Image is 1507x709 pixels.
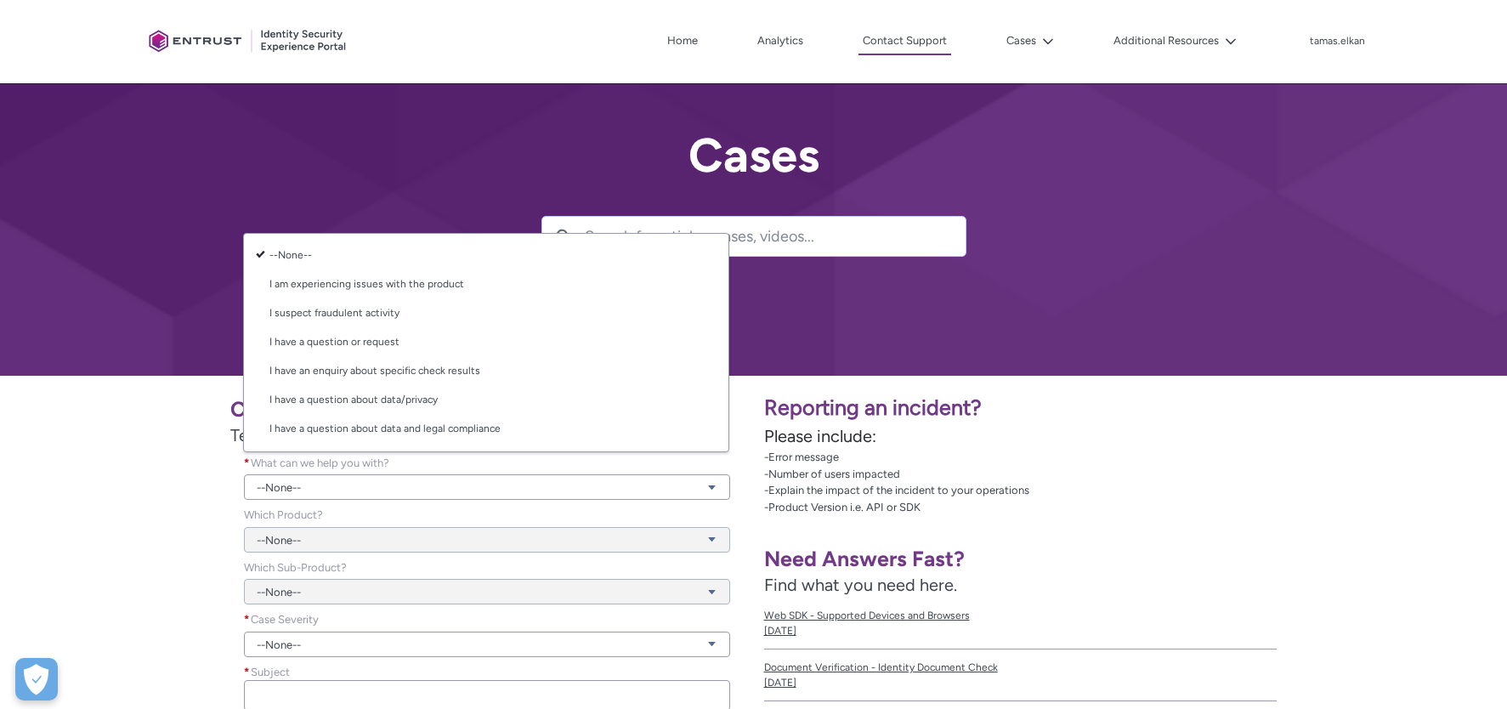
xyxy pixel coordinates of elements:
[663,28,702,54] a: Home
[15,658,58,700] div: Cookie Preferences
[1109,28,1241,54] button: Additional Resources
[244,474,730,500] a: --None--
[244,611,251,628] span: required
[15,658,58,700] button: Open Preferences
[244,385,728,414] a: I have a question about data/privacy
[764,625,796,637] lightning-formatted-date-time: [DATE]
[244,241,728,269] a: --None--
[764,423,1498,449] p: Please include:
[858,28,951,55] a: Contact Support
[585,217,966,256] input: Search for articles, cases, videos...
[251,613,319,626] span: Case Severity
[764,449,1498,515] p: -Error message -Number of users impacted -Explain the impact of the incident to your operations -...
[764,598,1278,649] a: Web SDK - Supported Devices and Browsers[DATE]
[764,392,1498,424] p: Reporting an incident?
[764,546,1278,572] h1: Need Answers Fast?
[542,217,585,256] button: Search
[230,396,744,423] h1: Contact Onfido Customer Support
[244,356,728,385] a: I have an enquiry about specific check results
[244,561,347,574] span: Which Sub-Product?
[764,608,1278,623] span: Web SDK - Supported Devices and Browsers
[764,660,1278,675] span: Document Verification - Identity Document Check
[244,455,251,472] span: required
[753,28,807,54] a: Analytics, opens in new tab
[244,443,728,472] a: I need assistance with my invoice or contract
[1309,31,1366,48] button: User Profile tamas.elkan
[244,632,730,657] a: --None--
[251,666,290,678] span: Subject
[251,457,389,469] span: What can we help you with?
[244,269,728,298] a: I am experiencing issues with the product
[230,423,744,448] span: Tell us how we can help.
[244,508,323,521] span: Which Product?
[764,677,796,689] lightning-formatted-date-time: [DATE]
[764,575,957,595] span: Find what you need here.
[764,649,1278,701] a: Document Verification - Identity Document Check[DATE]
[244,298,728,327] a: I suspect fraudulent activity
[244,327,728,356] a: I have a question or request
[1002,28,1058,54] button: Cases
[244,414,728,443] a: I have a question about data and legal compliance
[244,664,251,681] span: required
[1310,36,1365,48] p: tamas.elkan
[541,129,966,182] h2: Cases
